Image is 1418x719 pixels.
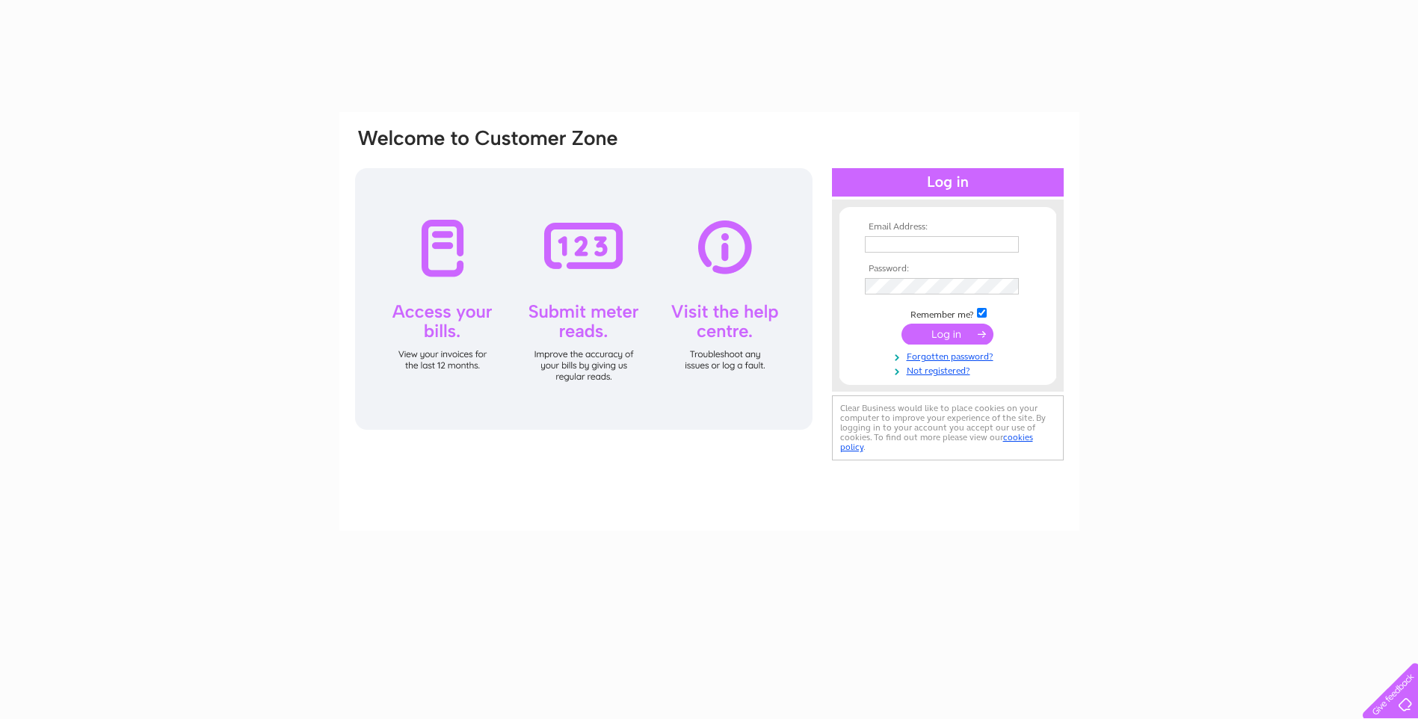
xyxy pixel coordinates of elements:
[861,264,1035,274] th: Password:
[840,432,1033,452] a: cookies policy
[832,395,1064,460] div: Clear Business would like to place cookies on your computer to improve your experience of the sit...
[865,362,1035,377] a: Not registered?
[865,348,1035,362] a: Forgotten password?
[901,324,993,345] input: Submit
[861,222,1035,232] th: Email Address:
[861,306,1035,321] td: Remember me?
